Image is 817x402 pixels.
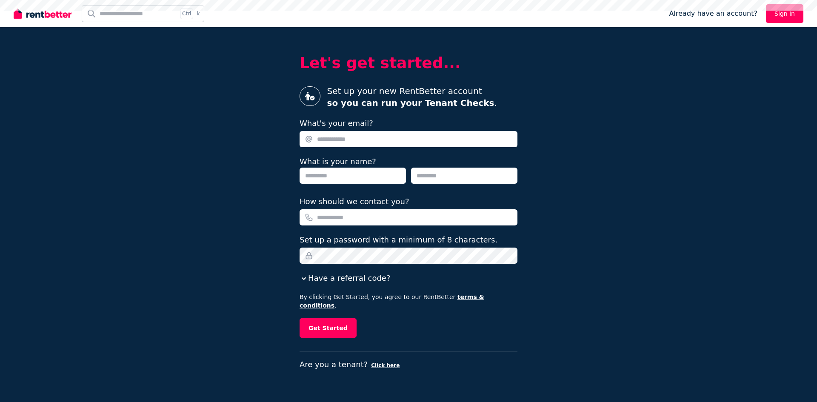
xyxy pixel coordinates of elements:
[300,272,390,284] button: Have a referral code?
[371,362,400,369] button: Click here
[766,4,803,23] a: Sign In
[300,157,376,166] label: What is your name?
[300,234,497,246] label: Set up a password with a minimum of 8 characters.
[300,196,409,208] label: How should we contact you?
[300,117,373,129] label: What's your email?
[300,318,357,338] button: Get Started
[300,359,517,371] p: Are you a tenant?
[14,7,71,20] img: RentBetter
[327,98,494,108] strong: so you can run your Tenant Checks
[327,85,497,109] p: Set up your new RentBetter account .
[180,8,193,19] span: Ctrl
[197,10,200,17] span: k
[300,293,517,310] p: By clicking Get Started, you agree to our RentBetter .
[669,9,757,19] span: Already have an account?
[300,54,517,71] h2: Let's get started...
